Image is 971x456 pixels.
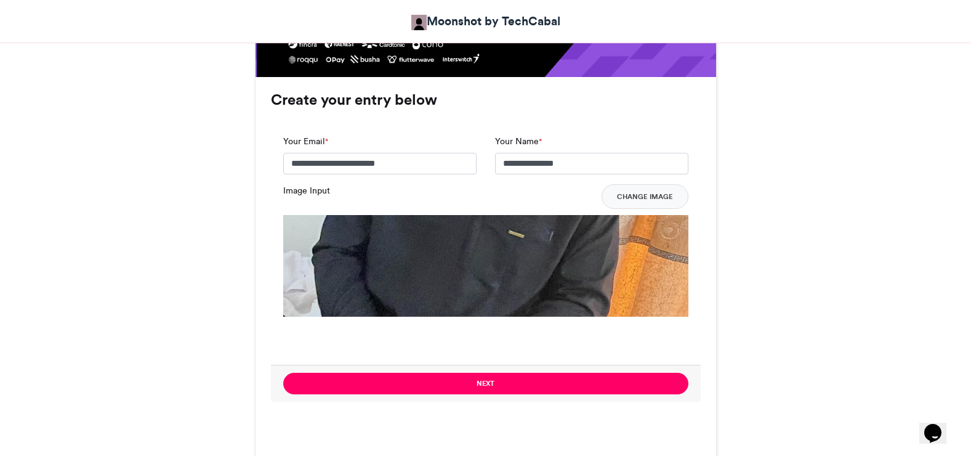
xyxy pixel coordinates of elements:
img: Moonshot by TechCabal [411,15,427,30]
h3: Create your entry below [271,92,701,107]
iframe: chat widget [919,407,959,444]
button: Next [283,373,688,394]
label: Your Name [495,135,542,148]
a: Moonshot by TechCabal [411,12,560,30]
label: Image Input [283,184,330,197]
button: Change Image [602,184,688,209]
label: Your Email [283,135,328,148]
